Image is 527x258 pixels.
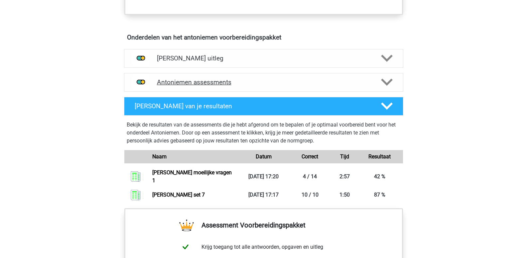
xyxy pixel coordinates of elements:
p: Bekijk de resultaten van de assessments die je hebt afgerond om te bepalen of je optimaal voorber... [127,121,401,145]
a: [PERSON_NAME] moeilijke vragen 1 [152,169,232,184]
div: Resultaat [356,153,403,161]
h4: Onderdelen van het antoniemen voorbereidingspakket [127,34,400,41]
h4: [PERSON_NAME] uitleg [157,54,370,62]
a: assessments Antoniemen assessments [121,73,406,92]
img: antoniemen uitleg [132,50,149,67]
div: Datum [240,153,287,161]
div: Tijd [333,153,356,161]
div: Naam [147,153,240,161]
img: antoniemen assessments [132,74,149,91]
h4: Antoniemen assessments [157,78,370,86]
a: [PERSON_NAME] van je resultaten [121,97,406,116]
a: uitleg [PERSON_NAME] uitleg [121,49,406,68]
div: Correct [287,153,333,161]
a: [PERSON_NAME] set 7 [152,192,205,198]
h4: [PERSON_NAME] van je resultaten [135,102,370,110]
